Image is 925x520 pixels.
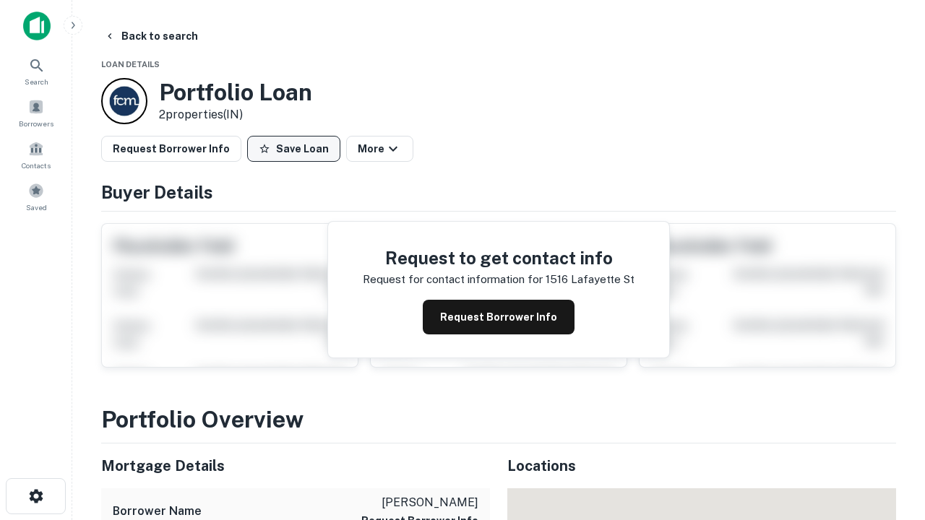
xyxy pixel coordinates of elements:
p: [PERSON_NAME] [361,494,478,511]
iframe: Chat Widget [853,358,925,428]
span: Borrowers [19,118,53,129]
h4: Buyer Details [101,179,896,205]
p: Request for contact information for [363,271,543,288]
button: Request Borrower Info [423,300,575,334]
a: Search [4,51,68,90]
p: 1516 lafayette st [546,271,634,288]
h3: Portfolio Loan [159,79,312,106]
button: More [346,136,413,162]
h4: Request to get contact info [363,245,634,271]
span: Search [25,76,48,87]
p: 2 properties (IN) [159,106,312,123]
a: Contacts [4,135,68,174]
button: Back to search [98,23,204,49]
a: Borrowers [4,93,68,132]
button: Save Loan [247,136,340,162]
span: Loan Details [101,60,160,69]
span: Contacts [22,160,51,171]
h5: Locations [507,455,896,477]
button: Request Borrower Info [101,136,241,162]
h5: Mortgage Details [101,455,490,477]
a: Saved [4,177,68,216]
h3: Portfolio Overview [101,402,896,437]
h6: Borrower Name [113,503,202,520]
span: Saved [26,201,47,213]
img: capitalize-icon.png [23,12,51,40]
